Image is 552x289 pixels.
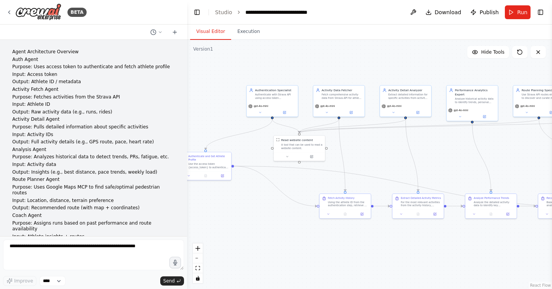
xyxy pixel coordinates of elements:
button: Open in side panel [273,110,296,115]
div: Activity Data FetcherFetch comprehensive activity data from Strava API for athlete ID {athlete_id... [313,85,365,117]
div: Analyze Performance TrendsAnalyze the detailed activity data to identify key performance insights... [465,194,517,219]
p: Output: Full activity details (e.g., GPS route, pace, heart rate) [12,139,175,145]
div: Extract detailed information for specific activities from activity IDs {activity_ids}, including ... [388,93,429,100]
g: Edge from 7200abbe-28a9-4934-89b2-c3bf8006e640 to 48f82a5c-c7b6-4480-8cb5-ffbb1c6bf2c0 [297,119,407,133]
p: Input: Activity data [12,162,175,168]
div: React Flow controls [193,243,203,283]
p: Input: Athlete ID [12,102,175,108]
button: No output available [197,173,214,178]
p: Output: Raw activity data (e.g., runs, rides) [12,109,175,115]
div: ScrapeWebsiteToolRead website contentA tool that can be used to read a website content. [273,135,325,161]
div: Using the athlete ID from the authentication step, retrieve a comprehensive list of all activitie... [328,200,368,207]
span: Publish [480,8,499,16]
g: Edge from 46035614-e0d7-4f40-8c33-c9c4d414571c to 94a7118a-0a8c-4a6d-a0c3-bc8778092e05 [234,164,317,208]
button: Open in side panel [339,110,363,115]
button: Open in side panel [473,114,496,119]
button: Hide Tools [467,46,509,58]
div: Version 1 [193,46,213,52]
div: Analyze historical activity data to identify trends, personal records, fatigue patterns, and perf... [455,97,495,104]
div: Authentication SpecialistAuthenticate with Strava API using access token {access_token} and retri... [246,85,298,117]
g: Edge from 7200abbe-28a9-4934-89b2-c3bf8006e640 to f8d23504-25ca-4181-a90e-e6fe5c8cb992 [404,119,420,191]
img: Logo [15,3,61,21]
div: Activity Detail Analyzer [388,88,429,92]
g: Edge from ded8fd7c-1c61-400a-b1f7-99b2b1590925 to e248217e-dfdb-4b31-8e7e-888b587168d4 [519,204,536,208]
div: Authenticate and Get Athlete ProfileUse the access token {access_token} to authenticate with the ... [179,152,232,180]
p: Purpose: Fetches activities from the Strava API [12,94,175,100]
p: Purpose: Uses Google Maps MCP to find safe/optimal pedestrian routes [12,184,175,196]
div: Extract Detailed Activity Metrics [401,196,441,200]
p: Purpose: Analyzes historical data to detect trends, PRs, fatigue, etc. [12,154,175,160]
span: gpt-4o-mini [520,105,535,108]
p: Agent Architecture Overview [12,49,175,55]
button: Switch to previous chat [147,28,166,37]
g: Edge from 03964d6a-7d8c-4797-875f-0145b4261213 to 94a7118a-0a8c-4a6d-a0c3-bc8778092e05 [337,119,347,191]
button: Click to speak your automation idea [169,257,181,268]
div: Performance Analytics ExpertAnalyze historical activity data to identify trends, personal records... [446,85,498,121]
p: Output: Recommended route (with map + coordinates) [12,205,175,211]
span: Improve [14,278,33,284]
p: Purpose: Uses access token to authenticate and fetch athlete profile [12,64,175,70]
p: Coach Agent [12,213,175,219]
div: Read website content [281,138,313,142]
p: Output: Insights (e.g., best distance, pace trends, weekly load) [12,169,175,176]
div: Use the access token {access_token} to authenticate with the Strava API and retrieve the athlete'... [188,162,228,169]
div: Activity Detail AnalyzerExtract detailed information for specific activities from activity IDs {a... [379,85,432,117]
p: Input: Activity IDs [12,132,175,138]
button: No output available [482,212,500,217]
button: Visual Editor [190,24,231,40]
g: Edge from 5df1935c-0853-4e25-91cc-71e7761e0c25 to 46035614-e0d7-4f40-8c33-c9c4d414571c [204,119,274,149]
img: ScrapeWebsiteTool [276,138,280,141]
button: zoom in [193,243,203,253]
span: Send [163,278,175,284]
g: Edge from dc14da63-a626-44bb-8e3d-997000be566a to ded8fd7c-1c61-400a-b1f7-99b2b1590925 [470,123,493,191]
button: Send [160,276,184,286]
div: Authentication Specialist [255,88,295,92]
p: Activity Fetch Agent [12,87,175,93]
p: Input: Athlete insights + routes [12,234,175,240]
div: A tool that can be used to read a website content. [281,143,323,149]
span: gpt-4o-mini [387,105,402,108]
div: Extract Detailed Activity MetricsFor the most relevant activities from the activity history, extr... [392,194,444,219]
g: Edge from 94a7118a-0a8c-4a6d-a0c3-bc8778092e05 to f8d23504-25ca-4181-a90e-e6fe5c8cb992 [373,204,389,208]
button: zoom out [193,253,203,263]
a: Studio [215,9,232,15]
div: Fetch Activity History [328,196,354,200]
button: No output available [336,212,354,217]
button: toggle interactivity [193,273,203,283]
button: Open in side panel [355,212,369,217]
g: Edge from 5df1935c-0853-4e25-91cc-71e7761e0c25 to 48f82a5c-c7b6-4480-8cb5-ffbb1c6bf2c0 [270,119,302,133]
p: Auth Agent [12,57,175,63]
p: Analysis Agent [12,147,175,153]
div: Analyze the detailed activity data to identify key performance insights including personal record... [474,200,514,207]
div: For the most relevant activities from the activity history, extract detailed metrics including GP... [401,200,441,207]
button: Open in side panel [428,212,442,217]
span: gpt-4o-mini [454,109,468,112]
button: fit view [193,263,203,273]
div: Performance Analytics Expert [455,88,495,97]
div: Activity Data Fetcher [322,88,362,92]
span: Download [435,8,462,16]
div: Fetch comprehensive activity data from Strava API for athlete ID {athlete_id}, retrieving all run... [322,93,362,100]
div: Authenticate and Get Athlete Profile [188,155,228,161]
button: Improve [3,276,36,286]
button: Start a new chat [169,28,181,37]
button: Hide left sidebar [192,7,202,18]
button: Open in side panel [406,110,429,115]
p: Purpose: Pulls detailed information about specific activities [12,124,175,130]
span: Run [517,8,527,16]
button: Download [422,5,465,19]
g: Edge from f8d23504-25ca-4181-a90e-e6fe5c8cb992 to ded8fd7c-1c61-400a-b1f7-99b2b1590925 [446,204,462,208]
p: Output: Athlete ID / metadata [12,79,175,85]
button: Open in side panel [300,154,323,159]
nav: breadcrumb [215,8,328,16]
p: Input: Location, distance, terrain preference [12,198,175,204]
div: Analyze Performance Trends [474,196,509,200]
p: Purpose: Assigns runs based on past performance and route availability [12,220,175,232]
button: Execution [231,24,266,40]
p: Activity Detail Agent [12,117,175,123]
a: React Flow attribution [530,283,551,287]
span: Hide Tools [481,49,504,55]
g: Edge from 03964d6a-7d8c-4797-875f-0145b4261213 to 48f82a5c-c7b6-4480-8cb5-ffbb1c6bf2c0 [297,119,341,133]
button: Open in side panel [501,212,515,217]
button: Run [505,5,531,19]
